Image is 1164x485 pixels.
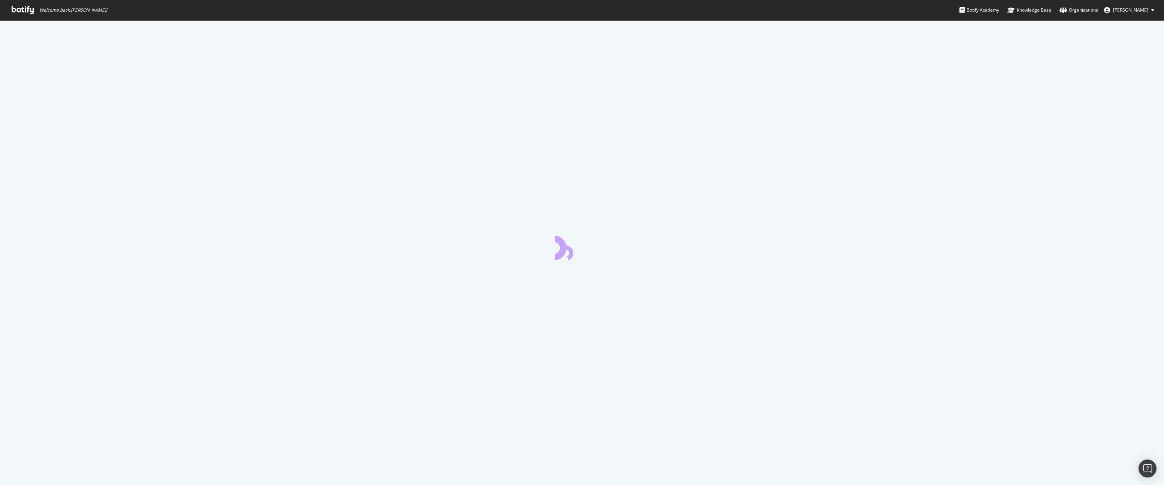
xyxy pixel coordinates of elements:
[555,233,609,260] div: animation
[1059,6,1098,14] div: Organizations
[1098,4,1160,16] button: [PERSON_NAME]
[39,7,107,13] span: Welcome back, [PERSON_NAME] !
[1139,460,1157,478] div: Open Intercom Messenger
[1007,6,1051,14] div: Knowledge Base
[1113,7,1148,13] span: Jonathan Baldwin
[959,6,999,14] div: Botify Academy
